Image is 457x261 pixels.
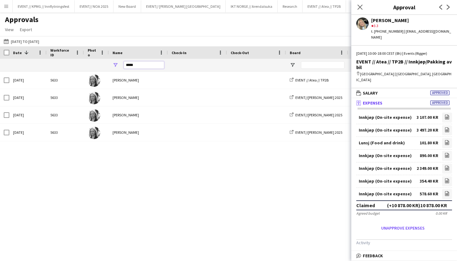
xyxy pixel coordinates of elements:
[290,62,295,68] button: Open Filter Menu
[47,124,84,141] div: 5633
[356,51,452,56] div: [DATE] 10:00-18:00 CEST (8h) | Events (Rigger)
[88,109,100,122] img: Maria Grefberg
[113,50,122,55] span: Name
[290,95,342,100] a: EVENT//[PERSON_NAME] 2025
[9,124,47,141] div: [DATE]
[359,166,412,171] div: Innkjøp (On-site expense)
[75,0,113,12] button: EVENT// NOA 2025
[9,106,47,124] div: [DATE]
[359,115,412,120] div: Innkjøp (On-site expense)
[109,72,168,89] div: [PERSON_NAME]
[363,253,383,259] span: Feedback
[356,71,452,82] div: [GEOGRAPHIC_DATA] | [GEOGRAPHIC_DATA], [GEOGRAPHIC_DATA]
[351,3,457,11] h3: Approval
[2,38,40,45] button: [DATE] to [DATE]
[13,0,75,12] button: EVENT // KPMG // Innflytningsfest
[290,113,342,117] a: EVENT//[PERSON_NAME] 2025
[109,124,168,141] div: [PERSON_NAME]
[356,202,375,208] div: Claimed
[371,17,452,23] div: [PERSON_NAME]
[109,89,168,106] div: [PERSON_NAME]
[13,50,22,55] span: Date
[172,50,187,55] span: Check-In
[88,92,100,104] img: Maria Grefberg
[359,179,412,184] div: Innkjøp (On-site expense)
[420,192,438,196] div: 578.60 KR
[351,251,457,260] mat-expansion-panel-header: Feedback
[417,166,438,171] div: 2 349.00 KR
[226,0,278,12] button: IKT NORGE // Arendalsuka
[387,202,447,208] div: (+10 878.00 KR) 10 878.00 KR
[5,27,14,32] span: View
[351,88,457,98] mat-expansion-panel-header: SalaryApproved
[359,141,405,145] div: Lunsj (Food and drink)
[302,0,346,12] button: EVENT // Atea // TP2B
[17,26,35,34] a: Export
[359,192,412,196] div: Innkjøp (On-site expense)
[20,27,32,32] span: Export
[351,98,457,108] mat-expansion-panel-header: ExpensesApproved
[113,62,118,68] button: Open Filter Menu
[113,0,141,12] button: New Board
[417,115,438,120] div: 3 107.00 KR
[420,141,438,145] div: 101.80 KR
[356,59,452,70] div: EVENT // Atea // TP2B // Innkjøp/Pakking av bil
[359,153,412,158] div: Innkjøp (On-site expense)
[290,130,342,135] a: EVENT//[PERSON_NAME] 2025
[88,127,100,139] img: Maria Grefberg
[363,100,382,106] span: Expenses
[295,130,342,135] span: EVENT//[PERSON_NAME] 2025
[420,179,438,184] div: 354.40 KR
[88,74,100,87] img: Maria Grefberg
[141,0,226,12] button: EVENT// [PERSON_NAME] [GEOGRAPHIC_DATA]
[420,153,438,158] div: 890.00 KR
[359,128,412,133] div: Innkjøp (On-site expense)
[278,0,302,12] button: Research
[295,95,342,100] span: EVENT//[PERSON_NAME] 2025
[371,29,452,40] div: t. [PHONE_NUMBER] | [EMAIL_ADDRESS][DOMAIN_NAME]
[356,223,450,233] button: Unapprove expenses
[50,48,73,57] span: Workforce ID
[356,211,380,216] div: Agreed budget
[295,78,329,82] span: EVENT // Atea // TP2B
[47,72,84,89] div: 5633
[356,240,452,245] h3: Activity
[346,0,406,12] button: EVENT // Atea Community 2025
[295,113,342,117] span: EVENT//[PERSON_NAME] 2025
[430,91,450,95] span: Approved
[109,106,168,124] div: [PERSON_NAME]
[417,128,438,133] div: 3 497.20 KR
[371,23,452,29] div: 3.3
[47,89,84,106] div: 5633
[9,89,47,106] div: [DATE]
[430,100,450,105] span: Approved
[231,50,249,55] span: Check-Out
[363,90,378,96] span: Salary
[301,61,344,69] input: Board Filter Input
[436,211,447,216] div: 0.00 KR
[9,72,47,89] div: [DATE]
[88,48,98,57] span: Photo
[2,26,16,34] a: View
[47,106,84,124] div: 5633
[124,61,164,69] input: Name Filter Input
[290,50,301,55] span: Board
[290,78,329,82] a: EVENT // Atea // TP2B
